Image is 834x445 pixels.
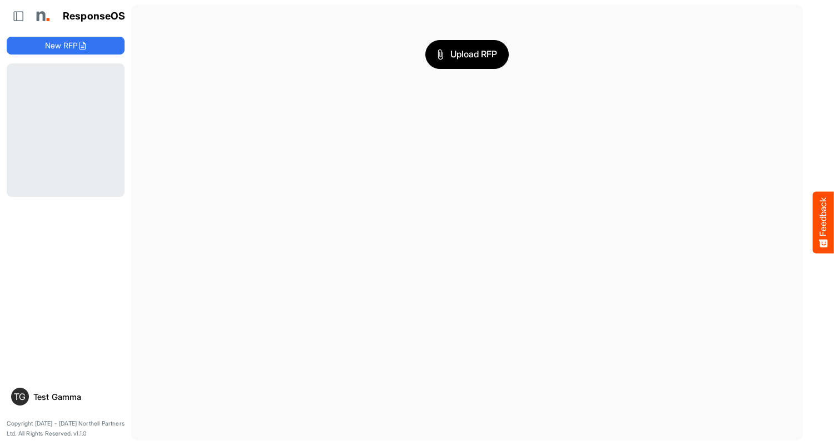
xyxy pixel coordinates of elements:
p: Copyright [DATE] - [DATE] Northell Partners Ltd. All Rights Reserved. v1.1.0 [7,419,125,438]
span: Upload RFP [437,47,497,62]
div: Loading... [7,63,125,197]
h1: ResponseOS [63,11,126,22]
button: Feedback [813,192,834,254]
img: Northell [31,5,53,27]
button: Upload RFP [425,40,509,69]
span: TG [14,392,26,401]
div: Test Gamma [33,393,120,401]
button: New RFP [7,37,125,55]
